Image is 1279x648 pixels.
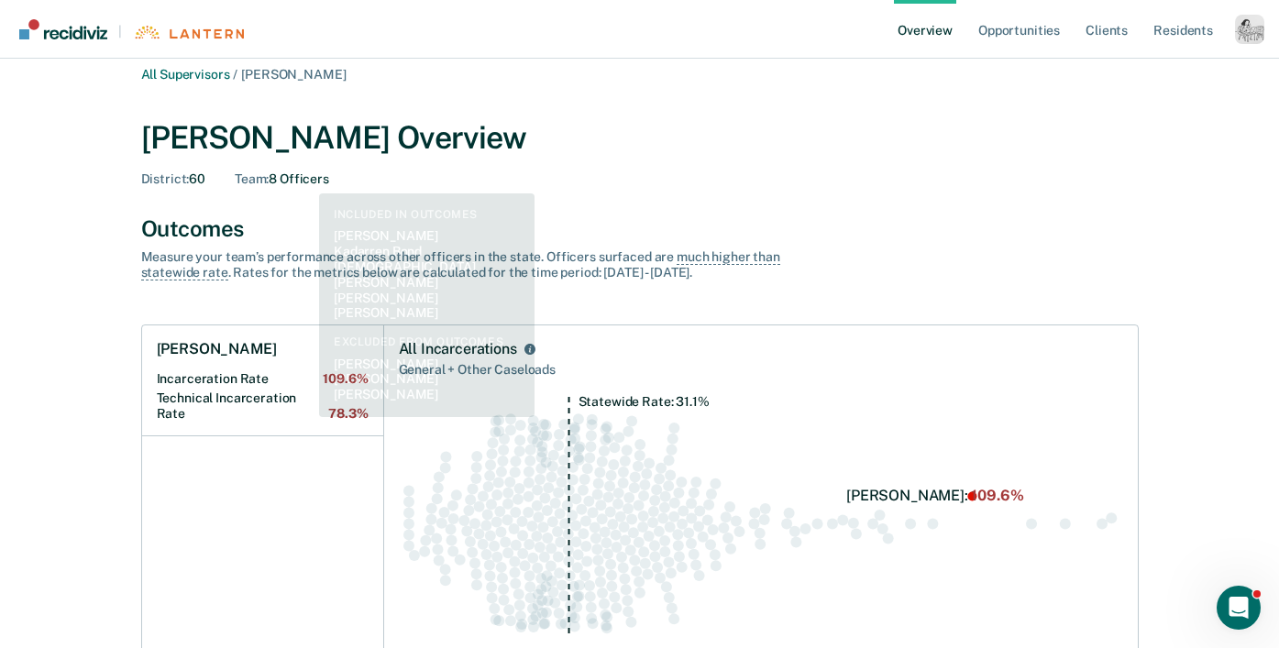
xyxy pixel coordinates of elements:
h2: Technical Incarceration Rate [157,390,369,422]
span: District : [141,171,190,186]
span: | [107,24,133,39]
button: Profile dropdown button [1235,15,1264,44]
span: Team : [235,171,269,186]
div: All Incarcerations [399,340,517,358]
img: Lantern [133,26,244,39]
span: much higher than statewide rate [141,249,780,280]
a: [PERSON_NAME]Incarceration Rate109.6%Technical Incarceration Rate78.3% [142,325,383,437]
div: [PERSON_NAME] Overview [141,119,1139,157]
span: / [229,67,241,82]
h1: [PERSON_NAME] [157,340,277,358]
tspan: Statewide Rate: 31.1% [578,394,709,409]
img: Recidiviz [19,19,107,39]
button: All Incarcerations [521,340,539,358]
div: 8 Officers [235,171,329,187]
a: All Supervisors [141,67,230,82]
span: 78.3% [328,406,368,422]
iframe: Intercom live chat [1217,586,1261,630]
div: Outcomes [141,215,1139,242]
div: Measure your team’s performance across other officer s in the state. Officer s surfaced are . Rat... [141,249,783,280]
div: 60 [141,171,206,187]
div: General + Other Caseloads [399,358,1123,381]
span: 109.6% [323,371,368,387]
span: [PERSON_NAME] [241,67,346,82]
h2: Incarceration Rate [157,371,369,387]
